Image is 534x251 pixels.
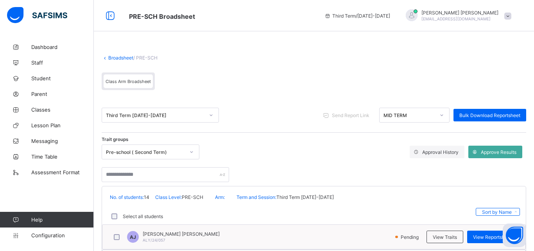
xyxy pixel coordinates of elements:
span: Arm: [215,194,225,200]
span: Messaging [31,138,94,144]
span: View Traits [433,234,457,240]
span: Student [31,75,94,81]
div: Pre-school ( Second Term) [106,149,185,155]
span: AJ [130,234,136,240]
span: Class Arm Broadsheet [129,13,195,20]
span: Approval History [422,149,459,155]
span: [PERSON_NAME] [PERSON_NAME] [421,10,498,16]
img: safsims [7,7,67,23]
span: ALY/24/057 [143,238,165,242]
span: Pending [400,234,421,240]
span: Classes [31,107,94,113]
span: 14 [144,194,149,200]
span: Approve Results [481,149,516,155]
span: Class Arm Broadsheet [106,79,151,84]
span: No. of students: [110,194,144,200]
div: HALIMAAHMAD [398,9,515,22]
span: Configuration [31,232,93,238]
span: Trait groups [102,137,128,142]
span: View Reportsheet [473,234,512,240]
span: Parent [31,91,94,97]
span: [EMAIL_ADDRESS][DOMAIN_NAME] [421,16,491,21]
span: Send Report Link [332,112,369,118]
span: Help [31,217,93,223]
span: PRE-SCH [182,194,203,200]
a: Broadsheet [108,55,133,61]
span: Lesson Plan [31,122,94,128]
span: Bulk Download Reportsheet [459,112,520,118]
span: Dashboard [31,44,94,50]
span: Third Term [DATE]-[DATE] [276,194,334,200]
span: [PERSON_NAME] [PERSON_NAME] [143,231,220,237]
div: Third Term [DATE]-[DATE] [106,112,204,118]
span: Sort by Name [482,209,512,215]
span: session/term information [324,13,390,19]
span: Term and Session: [237,194,276,200]
span: / PRE-SCH [133,55,158,61]
label: Select all students [123,213,163,219]
span: Time Table [31,153,94,160]
span: Assessment Format [31,169,94,175]
span: Class Level: [155,194,182,200]
span: Staff [31,60,94,66]
div: MID TERM [383,112,435,118]
button: Open asap [503,224,526,247]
